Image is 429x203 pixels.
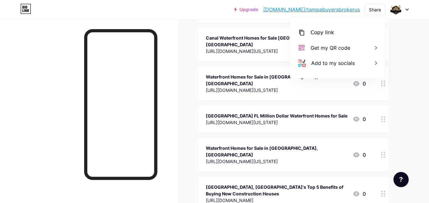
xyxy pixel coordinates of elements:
[206,119,347,126] div: [URL][DOMAIN_NAME][US_STATE]
[206,184,347,197] div: [GEOGRAPHIC_DATA], [GEOGRAPHIC_DATA]'s Top 5 Benefits of Buying New Construction Houses
[206,158,347,165] div: [URL][DOMAIN_NAME][US_STATE]
[234,7,258,12] a: Upgrade
[206,35,347,48] div: Canal Waterfront Homes for Sale [GEOGRAPHIC_DATA], [GEOGRAPHIC_DATA]
[206,48,347,54] div: [URL][DOMAIN_NAME][US_STATE]
[206,145,347,158] div: Waterfront Homes for Sale in [GEOGRAPHIC_DATA], [GEOGRAPHIC_DATA]
[352,80,366,87] div: 0
[369,6,381,13] div: Share
[311,59,355,67] div: Add to my socials
[206,112,347,119] div: [GEOGRAPHIC_DATA] FL Million Dollar Waterfront Homes for Sale
[390,3,402,16] img: tampabuyersbrokerus
[263,6,360,13] a: [DOMAIN_NAME]/tampabuyersbrokerus
[311,44,350,52] div: Get my QR code
[206,73,347,87] div: Waterfront Homes for Sale in [GEOGRAPHIC_DATA], [GEOGRAPHIC_DATA]
[352,115,366,123] div: 0
[352,151,366,159] div: 0
[352,190,366,198] div: 0
[311,29,334,36] div: Copy link
[206,87,347,93] div: [URL][DOMAIN_NAME][US_STATE]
